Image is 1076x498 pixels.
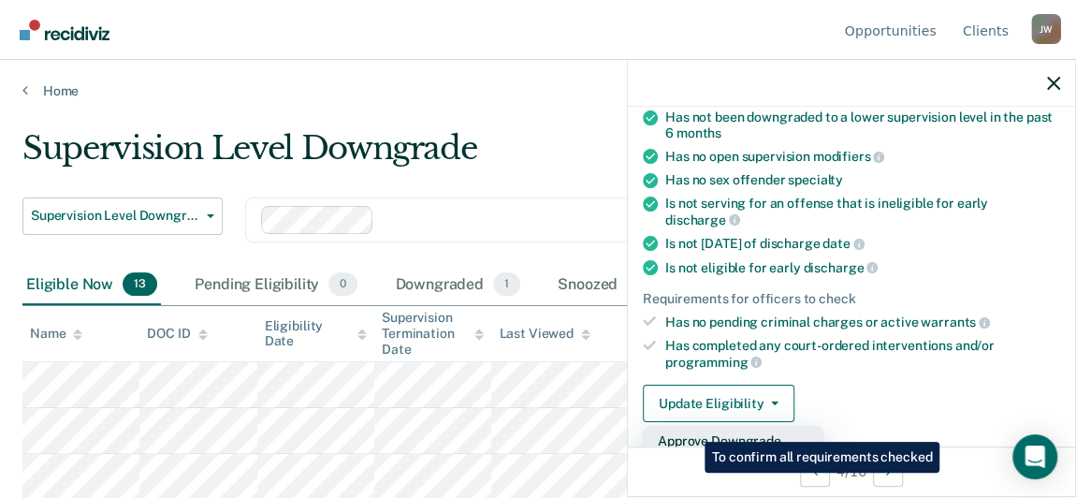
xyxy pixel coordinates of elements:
[665,212,740,227] span: discharge
[499,326,589,342] div: Last Viewed
[665,235,1060,252] div: Is not [DATE] of discharge
[822,236,864,251] span: date
[665,148,1060,165] div: Has no open supervision
[391,265,524,306] div: Downgraded
[554,265,661,306] div: Snoozed
[123,272,157,297] span: 13
[665,338,1060,370] div: Has completed any court-ordered interventions and/or
[665,314,1060,330] div: Has no pending criminal charges or active
[30,326,82,342] div: Name
[1012,434,1057,479] div: Open Intercom Messenger
[265,318,367,350] div: Eligibility Date
[1031,14,1061,44] div: J W
[643,385,794,422] button: Update Eligibility
[921,315,990,330] span: warrants
[31,208,199,224] span: Supervision Level Downgrade
[788,172,843,187] span: specialty
[382,310,484,357] div: Supervision Termination Date
[800,457,830,487] button: Previous Opportunity
[628,447,1075,496] div: 4 / 16
[22,265,161,306] div: Eligible Now
[493,272,520,297] span: 1
[328,272,357,297] span: 0
[873,457,903,487] button: Next Opportunity
[643,426,823,486] div: Dropdown Menu
[813,149,885,164] span: modifiers
[665,355,762,370] span: programming
[643,426,823,456] button: Approve Downgrade
[191,265,361,306] div: Pending Eligibility
[803,260,878,275] span: discharge
[676,125,721,140] span: months
[643,291,1060,307] div: Requirements for officers to check
[22,82,1054,99] a: Home
[1031,14,1061,44] button: Profile dropdown button
[20,20,109,40] img: Recidiviz
[147,326,207,342] div: DOC ID
[665,110,1060,141] div: Has not been downgraded to a lower supervision level in the past 6
[665,196,1060,227] div: Is not serving for an offense that is ineligible for early
[22,129,991,183] div: Supervision Level Downgrade
[665,172,1060,188] div: Has no sex offender
[665,259,1060,276] div: Is not eligible for early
